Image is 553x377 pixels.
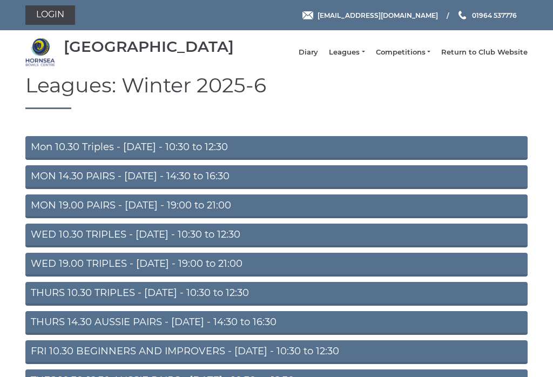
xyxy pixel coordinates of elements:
span: [EMAIL_ADDRESS][DOMAIN_NAME] [318,11,438,19]
a: Return to Club Website [441,48,528,57]
img: Phone us [458,11,466,19]
a: Login [25,5,75,25]
a: Mon 10.30 Triples - [DATE] - 10:30 to 12:30 [25,136,528,160]
a: Email [EMAIL_ADDRESS][DOMAIN_NAME] [302,10,438,21]
a: Diary [299,48,318,57]
a: THURS 14.30 AUSSIE PAIRS - [DATE] - 14:30 to 16:30 [25,311,528,335]
h1: Leagues: Winter 2025-6 [25,74,528,109]
a: THURS 10.30 TRIPLES - [DATE] - 10:30 to 12:30 [25,282,528,306]
div: [GEOGRAPHIC_DATA] [64,38,234,55]
span: 01964 537776 [472,11,517,19]
a: WED 19.00 TRIPLES - [DATE] - 19:00 to 21:00 [25,253,528,277]
a: Leagues [329,48,365,57]
a: MON 14.30 PAIRS - [DATE] - 14:30 to 16:30 [25,165,528,189]
a: WED 10.30 TRIPLES - [DATE] - 10:30 to 12:30 [25,224,528,247]
a: Phone us 01964 537776 [457,10,517,21]
img: Hornsea Bowls Centre [25,37,55,67]
a: Competitions [376,48,430,57]
img: Email [302,11,313,19]
a: FRI 10.30 BEGINNERS AND IMPROVERS - [DATE] - 10:30 to 12:30 [25,340,528,364]
a: MON 19.00 PAIRS - [DATE] - 19:00 to 21:00 [25,194,528,218]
